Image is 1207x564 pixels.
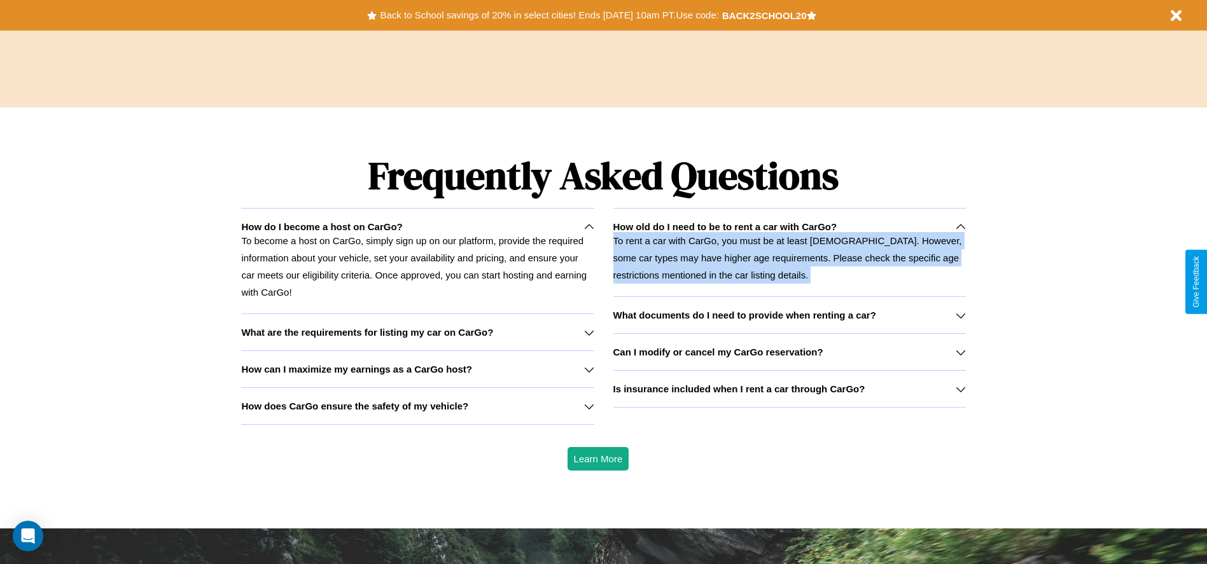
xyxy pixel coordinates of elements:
[377,6,722,24] button: Back to School savings of 20% in select cities! Ends [DATE] 10am PT.Use code:
[241,401,468,411] h3: How does CarGo ensure the safety of my vehicle?
[613,310,876,320] h3: What documents do I need to provide when renting a car?
[568,447,629,471] button: Learn More
[241,221,402,232] h3: How do I become a host on CarGo?
[722,10,807,21] b: BACK2SCHOOL20
[613,383,865,394] h3: Is insurance included when I rent a car through CarGo?
[613,221,837,232] h3: How old do I need to be to rent a car with CarGo?
[241,143,965,208] h1: Frequently Asked Questions
[13,521,43,551] div: Open Intercom Messenger
[241,327,493,338] h3: What are the requirements for listing my car on CarGo?
[241,364,472,375] h3: How can I maximize my earnings as a CarGo host?
[241,232,594,301] p: To become a host on CarGo, simply sign up on our platform, provide the required information about...
[1192,256,1201,308] div: Give Feedback
[613,347,823,357] h3: Can I modify or cancel my CarGo reservation?
[613,232,966,284] p: To rent a car with CarGo, you must be at least [DEMOGRAPHIC_DATA]. However, some car types may ha...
